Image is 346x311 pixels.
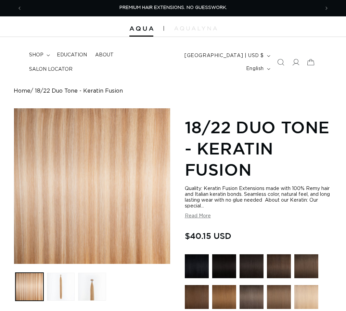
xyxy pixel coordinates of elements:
img: 8AB Ash Brown - Keratin Fusion [240,285,264,309]
img: Aqua Hair Extensions [129,26,153,31]
img: 16 Blonde - Keratin Fusion [294,285,318,309]
h1: 18/22 Duo Tone - Keratin Fusion [185,117,332,180]
img: 6 Light Brown - Keratin Fusion [212,285,236,309]
a: Salon Locator [25,62,77,77]
button: Next announcement [319,2,334,15]
img: 8 Golden Brown - Keratin Fusion [267,285,291,309]
img: 4 Medium Brown - Keratin Fusion [185,285,209,309]
button: Load image 3 in gallery view [78,273,106,301]
button: Load image 2 in gallery view [47,273,75,301]
img: 1B Soft Black - Keratin Fusion [240,254,264,278]
a: 1N Natural Black - Keratin Fusion [212,254,236,282]
span: English [246,65,264,72]
a: 4AB Medium Ash Brown - Keratin Fusion [294,254,318,282]
img: 2 Dark Brown - Keratin Fusion [267,254,291,278]
a: Home [14,88,30,94]
summary: Search [273,55,288,70]
summary: shop [25,48,53,62]
span: About [95,52,114,58]
img: 4AB Medium Ash Brown - Keratin Fusion [294,254,318,278]
button: Load image 1 in gallery view [15,273,43,301]
img: 1 Black - Keratin Fusion [185,254,209,278]
span: Salon Locator [29,66,73,72]
img: 1N Natural Black - Keratin Fusion [212,254,236,278]
span: $40.15 USD [185,229,231,242]
button: English [242,62,273,75]
a: About [91,48,118,62]
span: Education [57,52,87,58]
a: 2 Dark Brown - Keratin Fusion [267,254,291,282]
span: 18/22 Duo Tone - Keratin Fusion [35,88,123,94]
span: PREMIUM HAIR EXTENSIONS. NO GUESSWORK. [119,5,227,10]
div: Quality: Keratin Fusion Extensions made with 100% Remy hair and Italian keratin bonds. Seamless c... [185,186,332,209]
media-gallery: Gallery Viewer [14,108,170,302]
button: Previous announcement [12,2,27,15]
button: Read More [185,213,211,219]
a: Education [53,48,91,62]
span: shop [29,52,43,58]
button: [GEOGRAPHIC_DATA] | USD $ [180,49,273,62]
img: aqualyna.com [174,26,217,30]
a: 1 Black - Keratin Fusion [185,254,209,282]
nav: breadcrumbs [14,88,332,94]
span: [GEOGRAPHIC_DATA] | USD $ [184,52,264,59]
a: 1B Soft Black - Keratin Fusion [240,254,264,282]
